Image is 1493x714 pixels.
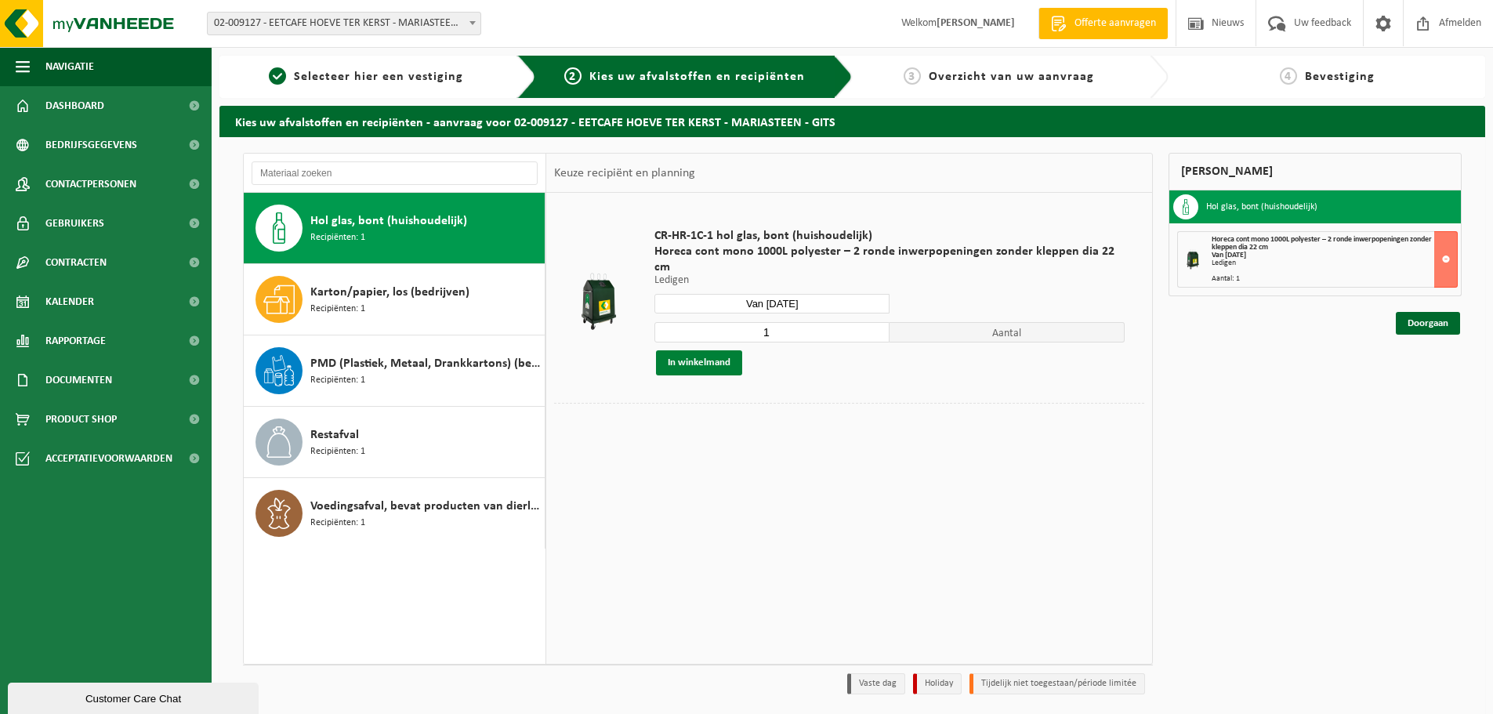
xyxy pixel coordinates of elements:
[564,67,582,85] span: 2
[1212,251,1246,259] strong: Van [DATE]
[310,354,541,373] span: PMD (Plastiek, Metaal, Drankkartons) (bedrijven)
[913,673,962,694] li: Holiday
[1212,235,1432,252] span: Horeca cont mono 1000L polyester – 2 ronde inwerpopeningen zonder kleppen dia 22 cm
[847,673,905,694] li: Vaste dag
[969,673,1145,694] li: Tijdelijk niet toegestaan/période limitée
[45,47,94,86] span: Navigatie
[1071,16,1160,31] span: Offerte aanvragen
[1212,275,1457,283] div: Aantal: 1
[1396,312,1460,335] a: Doorgaan
[1169,153,1462,190] div: [PERSON_NAME]
[294,71,463,83] span: Selecteer hier een vestiging
[244,335,545,407] button: PMD (Plastiek, Metaal, Drankkartons) (bedrijven) Recipiënten: 1
[310,516,365,531] span: Recipiënten: 1
[45,400,117,439] span: Product Shop
[45,321,106,361] span: Rapportage
[1038,8,1168,39] a: Offerte aanvragen
[244,407,545,478] button: Restafval Recipiënten: 1
[310,230,365,245] span: Recipiënten: 1
[929,71,1094,83] span: Overzicht van uw aanvraag
[244,193,545,264] button: Hol glas, bont (huishoudelijk) Recipiënten: 1
[45,86,104,125] span: Dashboard
[244,478,545,549] button: Voedingsafval, bevat producten van dierlijke oorsprong, onverpakt, categorie 3 Recipiënten: 1
[219,106,1485,136] h2: Kies uw afvalstoffen en recipiënten - aanvraag voor 02-009127 - EETCAFE HOEVE TER KERST - MARIAST...
[310,373,365,388] span: Recipiënten: 1
[1280,67,1297,85] span: 4
[252,161,538,185] input: Materiaal zoeken
[654,275,1125,286] p: Ledigen
[45,204,104,243] span: Gebruikers
[45,361,112,400] span: Documenten
[310,283,469,302] span: Karton/papier, los (bedrijven)
[310,302,365,317] span: Recipiënten: 1
[589,71,805,83] span: Kies uw afvalstoffen en recipiënten
[310,426,359,444] span: Restafval
[656,350,742,375] button: In winkelmand
[45,282,94,321] span: Kalender
[654,228,1125,244] span: CR-HR-1C-1 hol glas, bont (huishoudelijk)
[269,67,286,85] span: 1
[45,125,137,165] span: Bedrijfsgegevens
[654,294,890,314] input: Selecteer datum
[244,264,545,335] button: Karton/papier, los (bedrijven) Recipiënten: 1
[8,680,262,714] iframe: chat widget
[207,12,481,35] span: 02-009127 - EETCAFE HOEVE TER KERST - MARIASTEEN - GITS
[45,243,107,282] span: Contracten
[1305,71,1375,83] span: Bevestiging
[310,212,467,230] span: Hol glas, bont (huishoudelijk)
[1206,194,1317,219] h3: Hol glas, bont (huishoudelijk)
[654,244,1125,275] span: Horeca cont mono 1000L polyester – 2 ronde inwerpopeningen zonder kleppen dia 22 cm
[890,322,1125,343] span: Aantal
[208,13,480,34] span: 02-009127 - EETCAFE HOEVE TER KERST - MARIASTEEN - GITS
[904,67,921,85] span: 3
[937,17,1015,29] strong: [PERSON_NAME]
[310,497,541,516] span: Voedingsafval, bevat producten van dierlijke oorsprong, onverpakt, categorie 3
[227,67,505,86] a: 1Selecteer hier een vestiging
[1212,259,1457,267] div: Ledigen
[45,165,136,204] span: Contactpersonen
[45,439,172,478] span: Acceptatievoorwaarden
[310,444,365,459] span: Recipiënten: 1
[546,154,703,193] div: Keuze recipiënt en planning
